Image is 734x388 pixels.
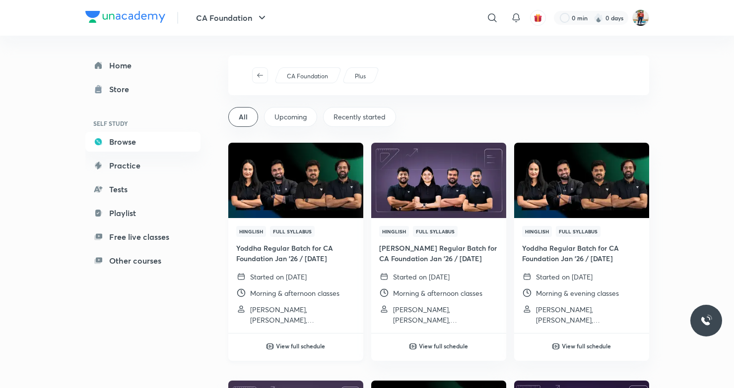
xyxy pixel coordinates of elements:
a: ThumbnailHinglishFull SyllabusYoddha Regular Batch for CA Foundation Jan '26 / [DATE]Started on [... [228,143,363,333]
img: Thumbnail [513,142,650,219]
p: Started on [DATE] [536,272,593,282]
a: Store [85,79,200,99]
a: Free live classes [85,227,200,247]
a: Plus [353,72,367,81]
span: Hinglish [379,226,409,237]
p: Morning & afternoon classes [393,288,482,298]
p: Started on [DATE] [393,272,450,282]
img: Aman Kumar Giri [632,9,649,26]
span: Recently started [334,112,386,122]
img: Company Logo [85,11,165,23]
a: Practice [85,156,200,175]
img: play [552,342,560,350]
h4: [PERSON_NAME] Regular Batch for CA Foundation Jan '26 / [DATE] [379,243,498,264]
a: Playlist [85,203,200,223]
button: CA Foundation [190,8,274,28]
h6: SELF STUDY [85,115,200,132]
img: ttu [700,315,712,327]
img: Thumbnail [227,142,364,219]
span: Full Syllabus [413,226,458,237]
img: Thumbnail [370,142,507,219]
img: streak [594,13,603,23]
p: Started on [DATE] [250,272,307,282]
p: Plus [355,72,366,81]
h6: View full schedule [419,341,468,350]
span: Full Syllabus [270,226,315,237]
a: ThumbnailHinglishFull Syllabus[PERSON_NAME] Regular Batch for CA Foundation Jan '26 / [DATE]Start... [371,143,506,333]
p: Aditya Sharma, Shivani Sharma, Shantam Gupta and 3 more [536,304,641,325]
span: Hinglish [236,226,266,237]
img: avatar [534,13,542,22]
span: All [239,112,248,122]
a: Company Logo [85,11,165,25]
h4: Yoddha Regular Batch for CA Foundation Jan '26 / [DATE] [522,243,641,264]
p: CA Foundation [287,72,328,81]
h6: View full schedule [276,341,325,350]
p: Aditya Sharma, Shivani Sharma, Shantam Gupta and 2 more [250,304,355,325]
div: Store [109,83,135,95]
a: ThumbnailHinglishFull SyllabusYoddha Regular Batch for CA Foundation Jan '26 / [DATE]Started on [... [514,143,649,333]
img: play [266,342,274,350]
a: Tests [85,179,200,199]
img: play [409,342,417,350]
a: Other courses [85,251,200,271]
span: Upcoming [274,112,307,122]
a: Home [85,55,200,75]
button: avatar [530,10,546,26]
span: Full Syllabus [556,226,601,237]
p: Hitesh Parmar, Nakul Katheria, Akhilesh Daga and 2 more [393,304,498,325]
span: Hinglish [522,226,552,237]
h6: View full schedule [562,341,611,350]
a: Browse [85,132,200,152]
p: Morning & afternoon classes [250,288,339,298]
p: Morning & evening classes [536,288,619,298]
h4: Yoddha Regular Batch for CA Foundation Jan '26 / [DATE] [236,243,355,264]
a: CA Foundation [285,72,330,81]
